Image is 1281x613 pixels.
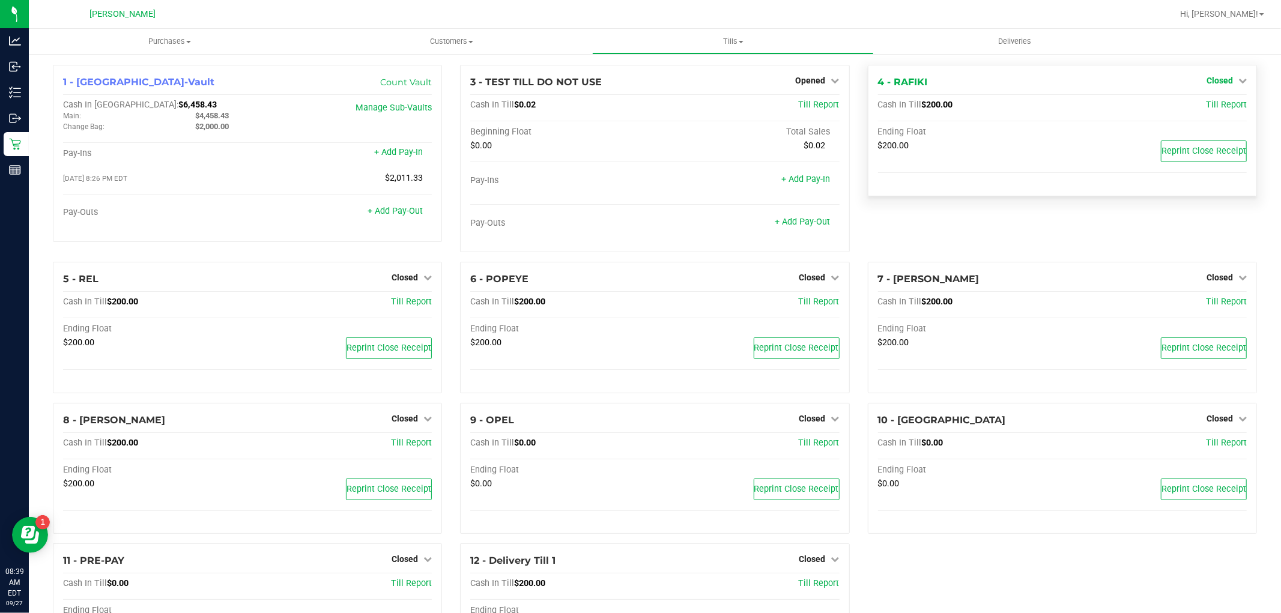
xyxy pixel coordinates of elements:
a: Till Report [1206,438,1247,448]
span: Cash In Till [470,578,514,588]
span: $2,000.00 [195,122,229,131]
span: Cash In Till [63,438,107,448]
span: Main: [63,112,81,120]
span: Deliveries [982,36,1047,47]
span: $4,458.43 [195,111,229,120]
a: Till Report [799,297,840,307]
span: 10 - [GEOGRAPHIC_DATA] [878,414,1006,426]
span: $2,011.33 [385,173,423,183]
span: $200.00 [63,479,94,489]
inline-svg: Retail [9,138,21,150]
div: Ending Float [63,465,247,476]
span: $0.00 [470,479,492,489]
span: 8 - [PERSON_NAME] [63,414,165,426]
span: Opened [796,76,826,85]
span: Till Report [391,578,432,588]
div: Ending Float [878,324,1062,334]
div: Ending Float [470,324,655,334]
span: $200.00 [470,337,501,348]
span: Cash In [GEOGRAPHIC_DATA]: [63,100,178,110]
span: Reprint Close Receipt [1161,146,1246,156]
span: 11 - PRE-PAY [63,555,124,566]
span: Cash In Till [470,297,514,307]
span: Customers [311,36,592,47]
a: Count Vault [380,77,432,88]
a: Customers [310,29,592,54]
span: 5 - REL [63,273,98,285]
div: Pay-Ins [470,175,655,186]
span: Cash In Till [878,297,922,307]
a: Till Report [799,100,840,110]
span: $0.00 [922,438,943,448]
button: Reprint Close Receipt [1161,479,1247,500]
span: Cash In Till [63,297,107,307]
span: Cash In Till [878,438,922,448]
button: Reprint Close Receipt [754,337,840,359]
a: Till Report [1206,297,1247,307]
span: $200.00 [878,140,909,151]
div: Pay-Ins [63,148,247,159]
span: Closed [1207,414,1233,423]
div: Ending Float [878,465,1062,476]
span: $6,458.43 [178,100,217,110]
span: $200.00 [107,297,138,307]
span: Closed [1207,273,1233,282]
a: Tills [592,29,874,54]
span: $0.02 [804,140,826,151]
inline-svg: Reports [9,164,21,176]
span: $200.00 [514,297,545,307]
span: Closed [392,414,418,423]
span: 1 - [GEOGRAPHIC_DATA]-Vault [63,76,214,88]
a: Till Report [1206,100,1247,110]
span: [DATE] 8:26 PM EDT [63,174,127,183]
a: + Add Pay-Out [368,206,423,216]
div: Ending Float [470,465,655,476]
div: Ending Float [63,324,247,334]
span: $0.02 [514,100,536,110]
span: Closed [392,554,418,564]
span: 6 - POPEYE [470,273,528,285]
span: [PERSON_NAME] [89,9,156,19]
span: Reprint Close Receipt [1161,343,1246,353]
button: Reprint Close Receipt [346,337,432,359]
span: Reprint Close Receipt [347,484,431,494]
span: 12 - Delivery Till 1 [470,555,556,566]
span: Reprint Close Receipt [1161,484,1246,494]
span: Hi, [PERSON_NAME]! [1180,9,1258,19]
span: Closed [799,554,826,564]
span: Cash In Till [63,578,107,588]
span: Cash In Till [470,438,514,448]
div: Beginning Float [470,127,655,137]
inline-svg: Outbound [9,112,21,124]
a: Till Report [391,297,432,307]
span: Cash In Till [470,100,514,110]
span: Reprint Close Receipt [347,343,431,353]
a: Manage Sub-Vaults [356,103,432,113]
span: Closed [392,273,418,282]
inline-svg: Inbound [9,61,21,73]
span: Reprint Close Receipt [754,343,839,353]
a: Purchases [29,29,310,54]
span: $200.00 [107,438,138,448]
button: Reprint Close Receipt [1161,140,1247,162]
p: 08:39 AM EDT [5,566,23,599]
button: Reprint Close Receipt [1161,337,1247,359]
iframe: Resource center unread badge [35,515,50,530]
span: $0.00 [878,479,900,489]
a: Deliveries [874,29,1155,54]
span: $200.00 [878,337,909,348]
span: Till Report [391,438,432,448]
span: $0.00 [514,438,536,448]
span: 4 - RAFIKI [878,76,928,88]
a: Till Report [799,578,840,588]
p: 09/27 [5,599,23,608]
a: Till Report [799,438,840,448]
